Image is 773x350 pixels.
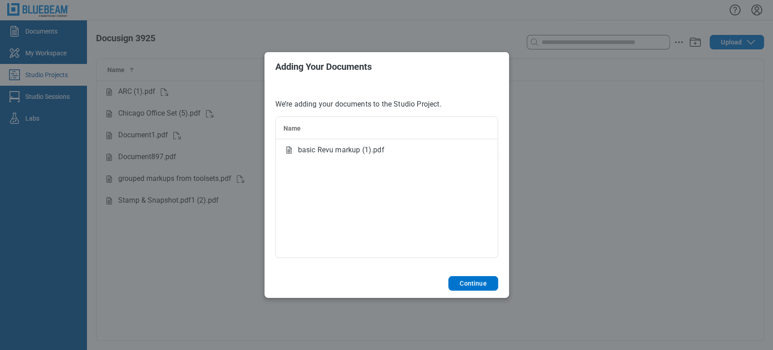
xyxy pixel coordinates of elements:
[275,99,498,109] p: We’re adding your documents to the Studio Project.
[448,276,498,291] button: Continue
[275,62,498,72] h2: Adding Your Documents
[276,117,498,161] table: bb-data-table
[298,145,384,156] span: basic Revu markup (1).pdf
[283,124,490,133] div: Name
